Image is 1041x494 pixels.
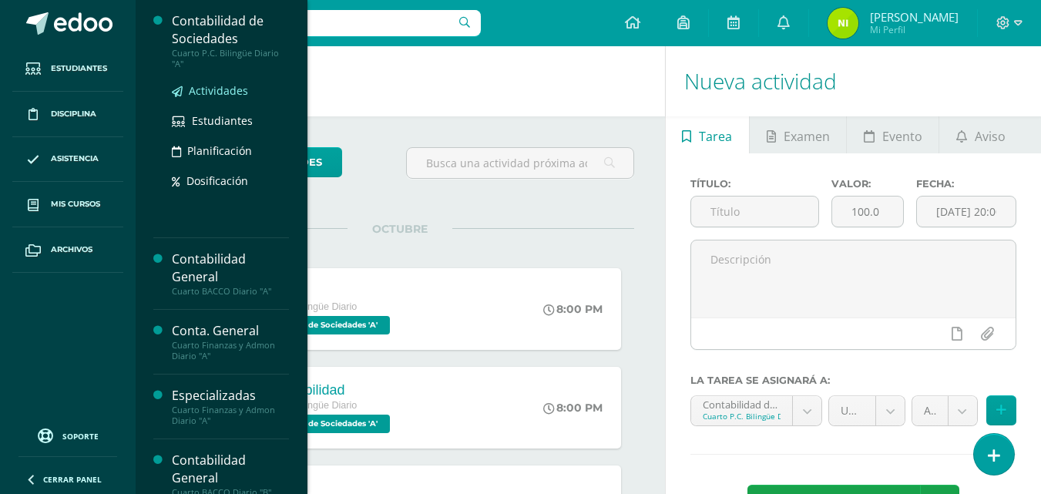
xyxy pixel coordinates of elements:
div: Cuarto P.C. Bilingüe Diario "A" [172,48,289,69]
div: 8:00 PM [543,302,603,316]
span: Soporte [62,431,99,442]
img: 847ab3172bd68bb5562f3612eaf970ae.png [828,8,858,39]
span: Planificación [187,143,252,158]
label: Valor: [831,178,904,190]
input: Puntos máximos [832,197,903,227]
span: Archivos [51,244,92,256]
span: Tarea [699,118,732,155]
a: EspecializadasCuarto Finanzas y Admon Diario "A" [172,387,289,426]
label: Fecha: [916,178,1016,190]
div: Cuarto Finanzas y Admon Diario "A" [172,340,289,361]
div: Contabilidad de Sociedades 'A' [703,396,781,411]
a: Asistencia [12,137,123,183]
span: Estudiantes [192,113,253,128]
a: Unidad 4 [829,396,905,425]
input: Fecha de entrega [917,197,1016,227]
a: Archivos [12,227,123,273]
span: Actividades [189,83,248,98]
span: Mi Perfil [870,23,959,36]
span: Contabilidad de Sociedades 'A' [242,415,390,433]
a: Contabilidad GeneralCuarto BACCO Diario "A" [172,250,289,297]
span: [PERSON_NAME] [870,9,959,25]
a: Contabilidad de Sociedades 'A'Cuarto P.C. Bilingüe Diario [691,396,822,425]
span: Contabilidad de Sociedades 'A' [242,316,390,334]
a: Actitudinal (20.0%) [912,396,977,425]
div: Actitudinal [242,284,394,300]
span: Evento [882,118,922,155]
input: Título [691,197,818,227]
a: Evento [847,116,939,153]
div: Contabilidad General [172,452,289,487]
a: Tarea [666,116,749,153]
input: Busca una actividad próxima aquí... [407,148,633,178]
span: Dosificación [186,173,248,188]
a: Conta. GeneralCuarto Finanzas y Admon Diario "A" [172,322,289,361]
span: Unidad 4 [841,396,864,425]
h1: Nueva actividad [684,46,1023,116]
div: Contabilidad de Sociedades [172,12,289,48]
a: Contabilidad de SociedadesCuarto P.C. Bilingüe Diario "A" [172,12,289,69]
a: Disciplina [12,92,123,137]
input: Busca un usuario... [146,10,481,36]
span: Estudiantes [51,62,107,75]
div: Cuarto P.C. Bilingüe Diario [703,411,781,422]
span: Mis cursos [51,198,100,210]
span: OCTUBRE [348,222,452,236]
label: La tarea se asignará a: [690,375,1016,386]
a: Aviso [939,116,1022,153]
div: Contabilidad General [172,250,289,286]
span: Aviso [975,118,1006,155]
a: Actividades [172,82,289,99]
div: Cuarto Finanzas y Admon Diario "A" [172,405,289,426]
a: Mis cursos [12,182,123,227]
a: Estudiantes [172,112,289,129]
a: Soporte [18,425,117,445]
div: 8:00 PM [543,401,603,415]
a: Examen [750,116,846,153]
a: Estudiantes [12,46,123,92]
div: Especializadas [172,387,289,405]
div: Cuarto BACCO Diario "A" [172,286,289,297]
span: Examen [784,118,830,155]
span: Actitudinal (20.0%) [924,396,936,425]
span: Asistencia [51,153,99,165]
label: Título: [690,178,819,190]
a: Dosificación [172,172,289,190]
h1: Actividades [154,46,646,116]
span: Cerrar panel [43,474,102,485]
div: Conta. General [172,322,289,340]
span: Disciplina [51,108,96,120]
div: Responsabilidad [242,382,394,398]
a: Planificación [172,142,289,160]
